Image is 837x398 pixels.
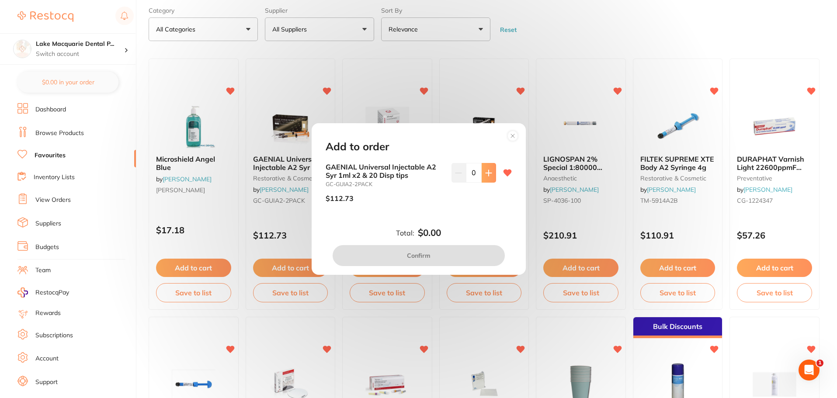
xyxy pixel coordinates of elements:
label: Total: [396,229,414,237]
iframe: Intercom live chat [799,360,820,381]
span: 1 [816,360,823,367]
b: GAENIAL Universal Injectable A2 Syr 1ml x2 & 20 Disp tips [326,163,445,179]
b: $0.00 [418,228,441,238]
h2: Add to order [326,141,389,153]
button: Confirm [333,245,505,266]
p: $112.73 [326,194,354,202]
small: GC-GUIA2-2PACK [326,181,445,187]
